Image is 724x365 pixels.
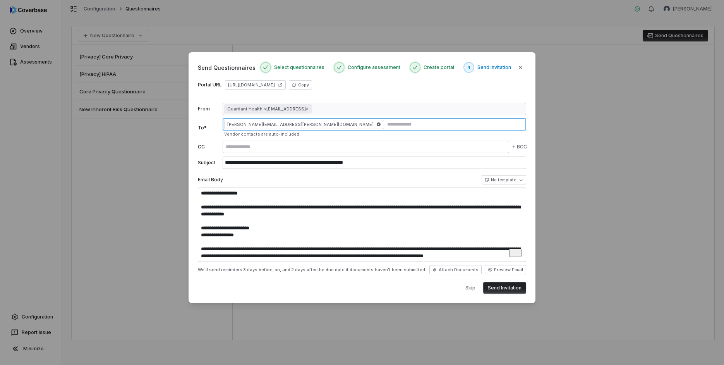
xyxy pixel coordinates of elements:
[461,282,480,294] button: Skip
[467,65,470,71] span: 4
[348,64,400,71] span: Configure assessment
[198,160,220,166] label: Subject
[483,282,526,294] button: Send Invitation
[477,64,511,71] span: Send invitation
[198,64,256,72] span: Send Questionnaires
[198,188,526,262] textarea: To enrich screen reader interactions, please activate Accessibility in Grammarly extension settings
[243,267,274,272] span: 3 days before,
[429,265,482,274] button: Attach Documents
[227,106,309,112] span: Guardant Health <[EMAIL_ADDRESS]>
[289,80,312,90] button: Copy
[291,267,317,272] span: 2 days after
[439,267,479,273] span: Attach Documents
[275,267,290,272] span: on, and
[198,82,222,88] label: Portal URL
[317,267,426,273] span: the due date if documents haven't been submitted.
[485,265,526,274] button: Preview Email
[424,64,454,71] span: Create portal
[198,144,220,150] label: CC
[274,64,324,71] span: Select questionnaires
[225,80,286,90] a: [URL][DOMAIN_NAME]
[198,177,223,183] label: Email Body
[224,120,384,129] span: [PERSON_NAME][EMAIL_ADDRESS][PERSON_NAME][DOMAIN_NAME]
[224,131,526,137] div: Vendor contacts are auto-included
[510,138,528,156] button: BCC
[198,267,242,273] span: We'll send reminders
[198,106,220,112] label: From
